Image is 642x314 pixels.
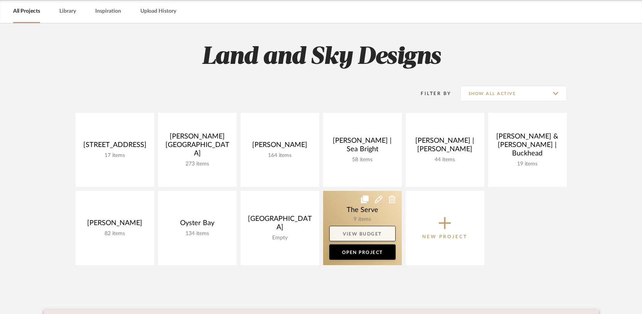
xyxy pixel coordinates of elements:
[422,233,467,241] p: New Project
[95,6,121,17] a: Inspiration
[247,152,313,159] div: 164 items
[13,6,40,17] a: All Projects
[140,6,176,17] a: Upload History
[329,157,396,163] div: 58 items
[59,6,76,17] a: Library
[82,219,148,230] div: [PERSON_NAME]
[164,219,231,230] div: Oyster Bay
[82,230,148,237] div: 82 items
[412,137,478,157] div: [PERSON_NAME] | [PERSON_NAME]
[44,43,599,72] h2: Land and Sky Designs
[494,161,561,167] div: 19 items
[329,244,396,260] a: Open Project
[164,132,231,161] div: [PERSON_NAME][GEOGRAPHIC_DATA]
[247,141,313,152] div: [PERSON_NAME]
[406,191,484,265] button: New Project
[164,230,231,237] div: 134 items
[164,161,231,167] div: 273 items
[247,235,313,241] div: Empty
[82,141,148,152] div: [STREET_ADDRESS]
[329,137,396,157] div: [PERSON_NAME] | Sea Bright
[329,226,396,241] a: View Budget
[82,152,148,159] div: 17 items
[494,132,561,161] div: [PERSON_NAME] & [PERSON_NAME] | Buckhead
[411,90,452,97] div: Filter By
[412,157,478,163] div: 44 items
[247,215,313,235] div: [GEOGRAPHIC_DATA]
